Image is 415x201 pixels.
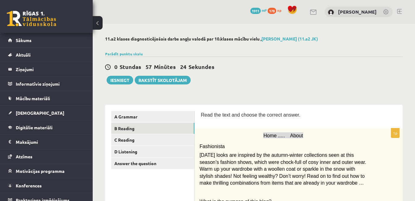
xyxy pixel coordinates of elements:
[261,36,318,41] a: [PERSON_NAME] (11.a2 JK)
[16,183,42,188] span: Konferences
[16,77,85,91] legend: Informatīvie ziņojumi
[8,106,85,120] a: [DEMOGRAPHIC_DATA]
[8,77,85,91] a: Informatīvie ziņojumi
[16,96,50,101] span: Mācību materiāli
[135,76,191,84] a: Rakstīt skolotājam
[16,37,32,43] span: Sākums
[16,125,53,130] span: Digitālie materiāli
[16,168,65,174] span: Motivācijas programma
[268,8,284,13] a: 178 xp
[7,11,56,26] a: Rīgas 1. Tālmācības vidusskola
[16,62,85,76] legend: Ziņojumi
[111,111,194,122] a: A Grammar
[200,166,365,186] span: Warm up your wardrobe with a woollen coat or sparkle in the snow with stylish shades! Not feeling...
[8,149,85,164] a: Atzīmes
[154,63,176,70] span: Minūtes
[8,48,85,62] a: Aktuāli
[8,33,85,47] a: Sākums
[200,144,225,149] span: Fashionista
[16,52,31,58] span: Aktuāli
[8,62,85,76] a: Ziņojumi
[111,158,194,169] a: Answer the question
[201,112,300,118] span: Read the text and choose the correct answer.
[250,8,267,13] a: 1911 mP
[146,63,152,70] span: 57
[8,178,85,193] a: Konferences
[111,123,194,134] a: B Reading
[105,36,403,41] h2: 11.a2 klases diagnosticējošais darbs angļu valodā par 10.klases mācību vielu ,
[262,8,267,13] span: mP
[8,135,85,149] a: Maksājumi
[180,63,186,70] span: 24
[107,76,133,84] button: Iesniegt
[16,135,85,149] legend: Maksājumi
[250,8,261,14] span: 1911
[8,91,85,105] a: Mācību materiāli
[105,51,143,56] a: Parādīt punktu skalu
[114,63,117,70] span: 0
[111,134,194,146] a: C Reading
[338,9,377,15] a: [PERSON_NAME]
[277,8,281,13] span: xp
[8,120,85,135] a: Digitālie materiāli
[8,164,85,178] a: Motivācijas programma
[200,152,366,165] span: [DATE] looks are inspired by the autumn-winter collections seen at this season’s fashion shows, w...
[263,133,303,138] span: Home ..... About
[188,63,214,70] span: Sekundes
[120,63,141,70] span: Stundas
[16,154,32,159] span: Atzīmes
[111,146,194,157] a: D Listening
[328,9,334,15] img: Markuss Megnis
[16,110,64,116] span: [DEMOGRAPHIC_DATA]
[391,128,400,138] p: 1p
[268,8,276,14] span: 178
